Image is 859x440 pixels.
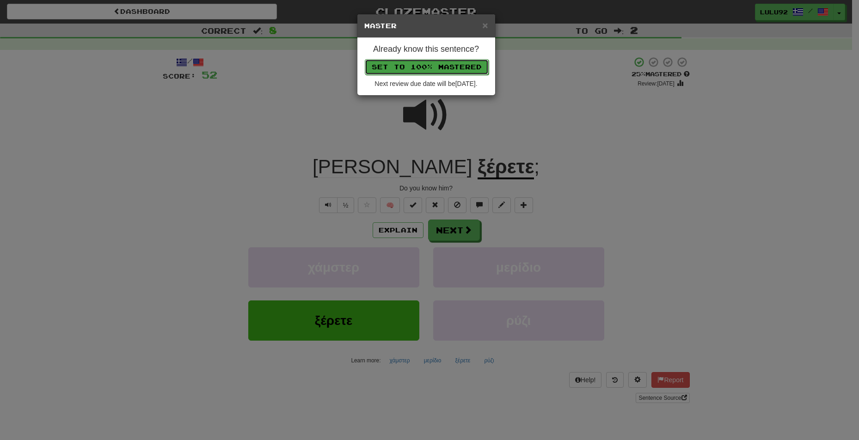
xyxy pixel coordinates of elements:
[364,45,488,54] h4: Already know this sentence?
[365,59,489,75] button: Set to 100% Mastered
[364,21,488,31] h5: Master
[364,79,488,88] div: Next review due date will be [DATE] .
[482,20,488,30] button: Close
[482,20,488,31] span: ×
